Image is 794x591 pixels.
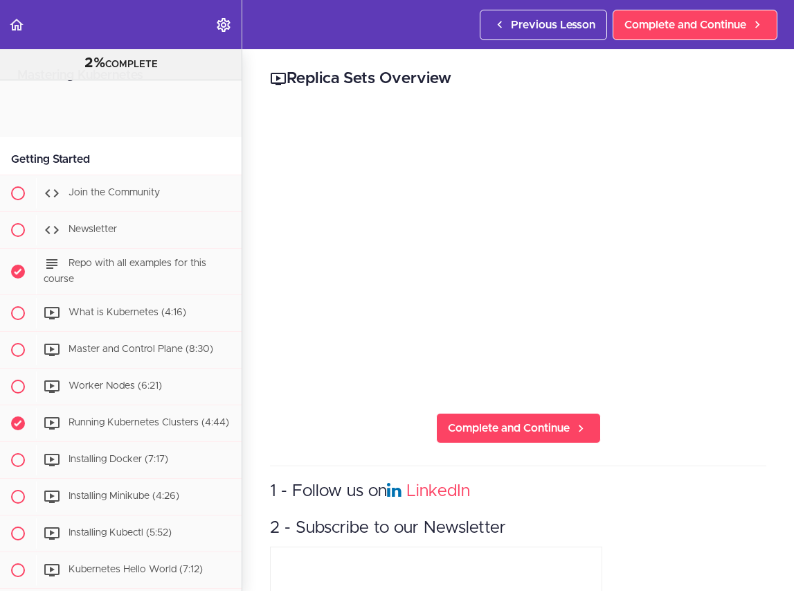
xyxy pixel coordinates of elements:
[69,224,117,234] span: Newsletter
[69,528,172,538] span: Installing Kubectl (5:52)
[69,308,186,317] span: What is Kubernetes (4:16)
[69,565,203,574] span: Kubernetes Hello World (7:12)
[613,10,777,40] a: Complete and Continue
[8,17,25,33] svg: Back to course curriculum
[511,17,595,33] span: Previous Lesson
[448,420,570,436] span: Complete and Continue
[436,413,601,443] a: Complete and Continue
[69,418,229,427] span: Running Kubernetes Clusters (4:44)
[624,17,746,33] span: Complete and Continue
[69,381,162,391] span: Worker Nodes (6:21)
[84,56,105,70] span: 2%
[69,491,179,501] span: Installing Minikube (4:26)
[270,480,766,503] h3: 1 - Follow us on
[270,67,766,91] h2: Replica Sets Overview
[215,17,232,33] svg: Settings Menu
[480,10,607,40] a: Previous Lesson
[17,55,224,73] div: COMPLETE
[270,517,766,540] h3: 2 - Subscribe to our Newsletter
[406,483,470,500] a: LinkedIn
[69,188,160,197] span: Join the Community
[270,112,766,391] iframe: Video Player
[69,455,168,464] span: Installing Docker (7:17)
[69,344,213,354] span: Master and Control Plane (8:30)
[44,258,206,284] span: Repo with all examples for this course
